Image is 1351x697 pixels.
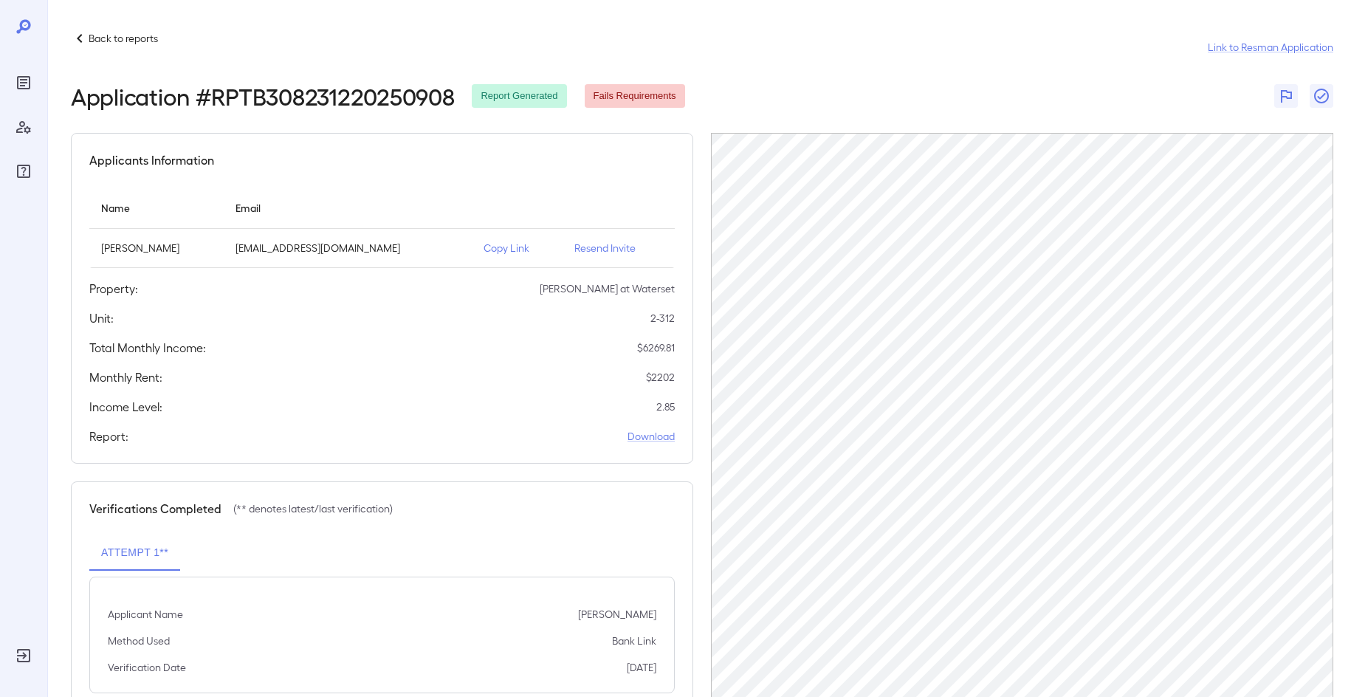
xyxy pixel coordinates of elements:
div: FAQ [12,159,35,183]
p: $ 6269.81 [637,340,675,355]
p: [PERSON_NAME] at Waterset [540,281,675,296]
p: Back to reports [89,31,158,46]
div: Log Out [12,644,35,667]
h5: Report: [89,428,128,445]
p: Resend Invite [574,241,663,255]
p: Copy Link [484,241,551,255]
p: Applicant Name [108,607,183,622]
p: Verification Date [108,660,186,675]
p: [DATE] [627,660,656,675]
span: Report Generated [472,89,566,103]
p: 2-312 [650,311,675,326]
p: Bank Link [612,634,656,648]
th: Email [224,187,472,229]
p: [PERSON_NAME] [578,607,656,622]
p: $ 2202 [646,370,675,385]
h2: Application # RPTB308231220250908 [71,83,454,109]
div: Reports [12,71,35,95]
h5: Total Monthly Income: [89,339,206,357]
h5: Monthly Rent: [89,368,162,386]
p: Method Used [108,634,170,648]
a: Link to Resman Application [1208,40,1333,55]
a: Download [628,429,675,444]
span: Fails Requirements [585,89,685,103]
p: [PERSON_NAME] [101,241,212,255]
button: Close Report [1310,84,1333,108]
h5: Property: [89,280,138,298]
p: 2.85 [656,399,675,414]
table: simple table [89,187,675,268]
p: (** denotes latest/last verification) [233,501,393,516]
h5: Verifications Completed [89,500,221,518]
h5: Unit: [89,309,114,327]
button: Flag Report [1274,84,1298,108]
th: Name [89,187,224,229]
button: Attempt 1** [89,535,180,571]
p: [EMAIL_ADDRESS][DOMAIN_NAME] [236,241,460,255]
h5: Applicants Information [89,151,214,169]
h5: Income Level: [89,398,162,416]
div: Manage Users [12,115,35,139]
